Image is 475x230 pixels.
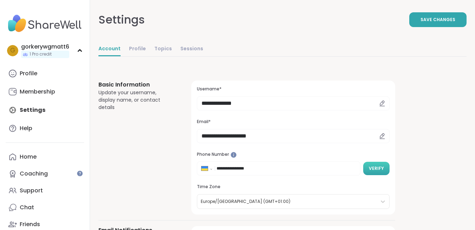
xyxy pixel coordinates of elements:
a: Sessions [180,42,203,56]
div: Settings [98,11,145,28]
span: Verify [369,165,384,172]
h3: Phone Number [197,152,390,158]
span: Save Changes [421,17,455,23]
div: Coaching [20,170,48,178]
h3: Time Zone [197,184,390,190]
img: ShareWell Nav Logo [6,11,84,36]
a: Chat [6,199,84,216]
iframe: Spotlight [231,152,237,158]
span: g [10,46,15,55]
h3: Email* [197,119,390,125]
div: Home [20,153,37,161]
span: 1 Pro credit [30,51,52,57]
a: Profile [6,65,84,82]
div: Profile [20,70,37,77]
a: Membership [6,83,84,100]
div: Help [20,124,32,132]
h3: Username* [197,86,390,92]
a: Profile [129,42,146,56]
a: Support [6,182,84,199]
h3: Basic Information [98,81,174,89]
a: Coaching [6,165,84,182]
div: Update your username, display name, or contact details [98,89,174,111]
div: Support [20,187,43,194]
a: Topics [154,42,172,56]
button: Verify [363,162,390,175]
div: Friends [20,221,40,228]
a: Account [98,42,121,56]
div: gorkerywgmatt6 [21,43,69,51]
a: Help [6,120,84,137]
iframe: Spotlight [77,171,83,176]
button: Save Changes [409,12,467,27]
div: Chat [20,204,34,211]
a: Home [6,148,84,165]
div: Membership [20,88,55,96]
